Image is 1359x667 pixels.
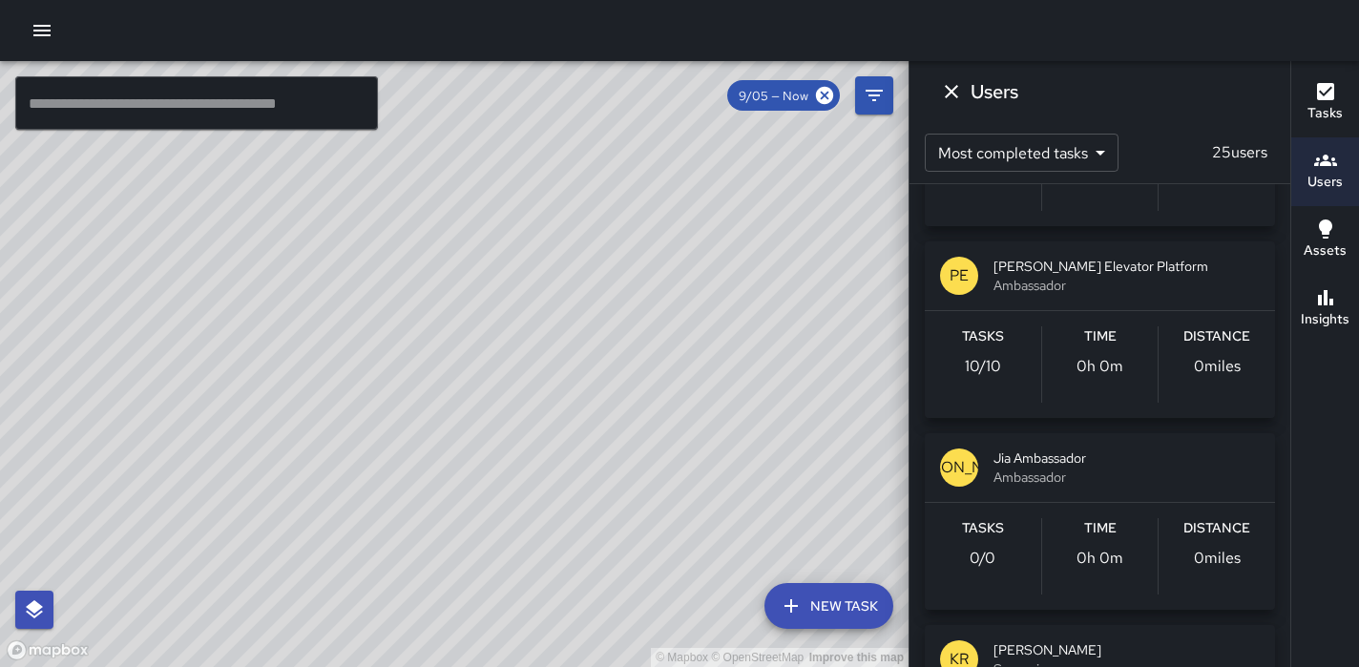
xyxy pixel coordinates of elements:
p: PE [950,264,969,287]
p: 0h 0m [1077,355,1123,378]
span: Ambassador [993,468,1260,487]
span: [PERSON_NAME] [993,640,1260,659]
h6: Tasks [962,326,1004,347]
h6: Time [1084,326,1117,347]
button: Tasks [1291,69,1359,137]
p: 0 / 0 [970,547,995,570]
h6: Assets [1304,240,1347,261]
span: Ambassador [993,276,1260,295]
h6: Users [971,76,1018,107]
p: 0 miles [1194,355,1241,378]
p: 0h 0m [1077,547,1123,570]
div: Most completed tasks [925,134,1119,172]
div: 9/05 — Now [727,80,840,111]
h6: Insights [1301,309,1349,330]
h6: Time [1084,518,1117,539]
button: Assets [1291,206,1359,275]
h6: Tasks [962,518,1004,539]
h6: Distance [1183,518,1250,539]
h6: Distance [1183,326,1250,347]
button: Filters [855,76,893,115]
p: 25 users [1204,141,1275,164]
button: Insights [1291,275,1359,344]
button: Dismiss [932,73,971,111]
span: [PERSON_NAME] Elevator Platform [993,257,1260,276]
span: 9/05 — Now [727,88,820,104]
p: 10 / 10 [965,355,1001,378]
h6: Tasks [1307,103,1343,124]
button: New Task [764,583,893,629]
button: [PERSON_NAME]Jia AmbassadorAmbassadorTasks0/0Time0h 0mDistance0miles [925,433,1275,610]
p: 0 miles [1194,547,1241,570]
button: PE[PERSON_NAME] Elevator PlatformAmbassadorTasks10/10Time0h 0mDistance0miles [925,241,1275,418]
button: Users [1291,137,1359,206]
h6: Users [1307,172,1343,193]
p: [PERSON_NAME] [897,456,1022,479]
span: Jia Ambassador [993,448,1260,468]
